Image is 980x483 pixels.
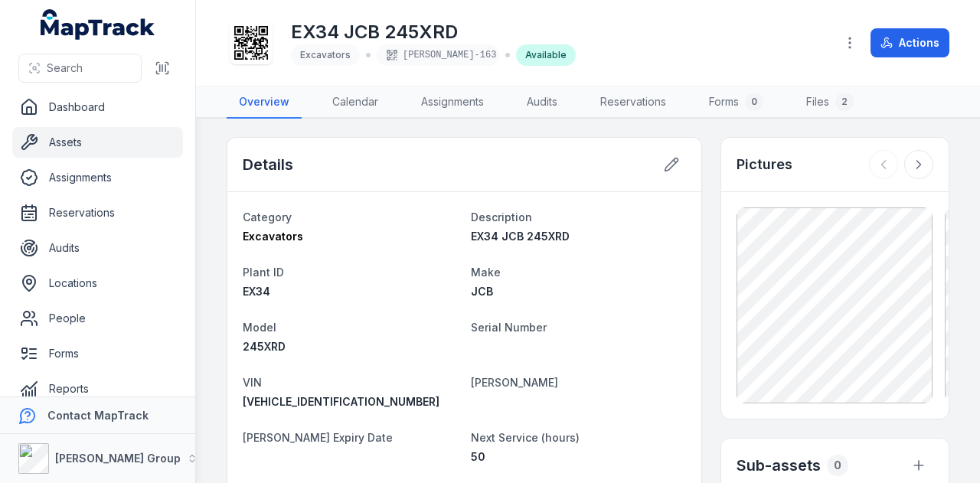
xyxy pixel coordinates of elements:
[227,86,302,119] a: Overview
[12,92,183,122] a: Dashboard
[243,431,393,444] span: [PERSON_NAME] Expiry Date
[794,86,866,119] a: Files2
[471,321,547,334] span: Serial Number
[835,93,854,111] div: 2
[471,450,485,463] span: 50
[471,230,570,243] span: EX34 JCB 245XRD
[243,321,276,334] span: Model
[471,376,558,389] span: [PERSON_NAME]
[243,340,286,353] span: 245XRD
[12,338,183,369] a: Forms
[300,49,351,60] span: Excavators
[471,210,532,224] span: Description
[243,210,292,224] span: Category
[12,268,183,299] a: Locations
[47,60,83,76] span: Search
[409,86,496,119] a: Assignments
[18,54,142,83] button: Search
[471,431,580,444] span: Next Service (hours)
[697,86,776,119] a: Forms0
[243,230,303,243] span: Excavators
[12,162,183,193] a: Assignments
[737,455,821,476] h2: Sub-assets
[41,9,155,40] a: MapTrack
[243,266,284,279] span: Plant ID
[12,197,183,228] a: Reservations
[55,452,181,465] strong: [PERSON_NAME] Group
[12,233,183,263] a: Audits
[291,20,576,44] h1: EX34 JCB 245XRD
[516,44,576,66] div: Available
[588,86,678,119] a: Reservations
[827,455,848,476] div: 0
[47,409,149,422] strong: Contact MapTrack
[12,303,183,334] a: People
[471,285,493,298] span: JCB
[377,44,499,66] div: [PERSON_NAME]-163
[514,86,570,119] a: Audits
[243,154,293,175] h2: Details
[320,86,390,119] a: Calendar
[12,374,183,404] a: Reports
[243,395,439,408] span: [VEHICLE_IDENTIFICATION_NUMBER]
[12,127,183,158] a: Assets
[871,28,949,57] button: Actions
[737,154,792,175] h3: Pictures
[471,266,501,279] span: Make
[243,285,270,298] span: EX34
[243,376,262,389] span: VIN
[745,93,763,111] div: 0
